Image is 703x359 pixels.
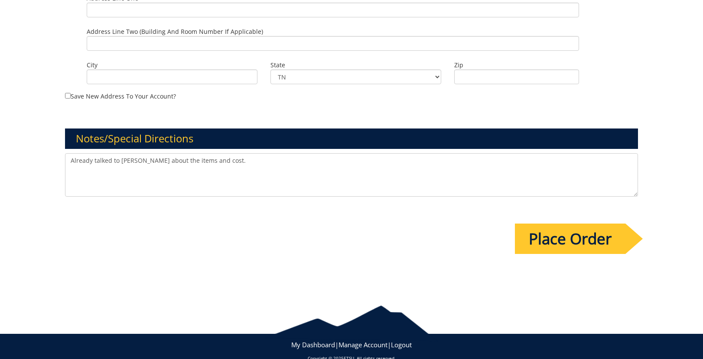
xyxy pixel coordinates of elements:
[87,27,579,51] label: Address Line Two (Building and Room Number if applicable)
[65,128,638,148] h3: Notes/Special Directions
[87,3,579,17] input: Address Line One
[87,36,579,51] input: Address Line Two (Building and Room Number if applicable)
[65,93,71,99] input: Save new address to your account?
[454,69,579,84] input: Zip
[87,61,257,69] label: City
[291,340,335,349] a: My Dashboard
[270,61,441,69] label: State
[338,340,387,349] a: Manage Account
[87,69,257,84] input: City
[454,61,579,69] label: Zip
[515,224,625,254] input: Place Order
[391,340,412,349] a: Logout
